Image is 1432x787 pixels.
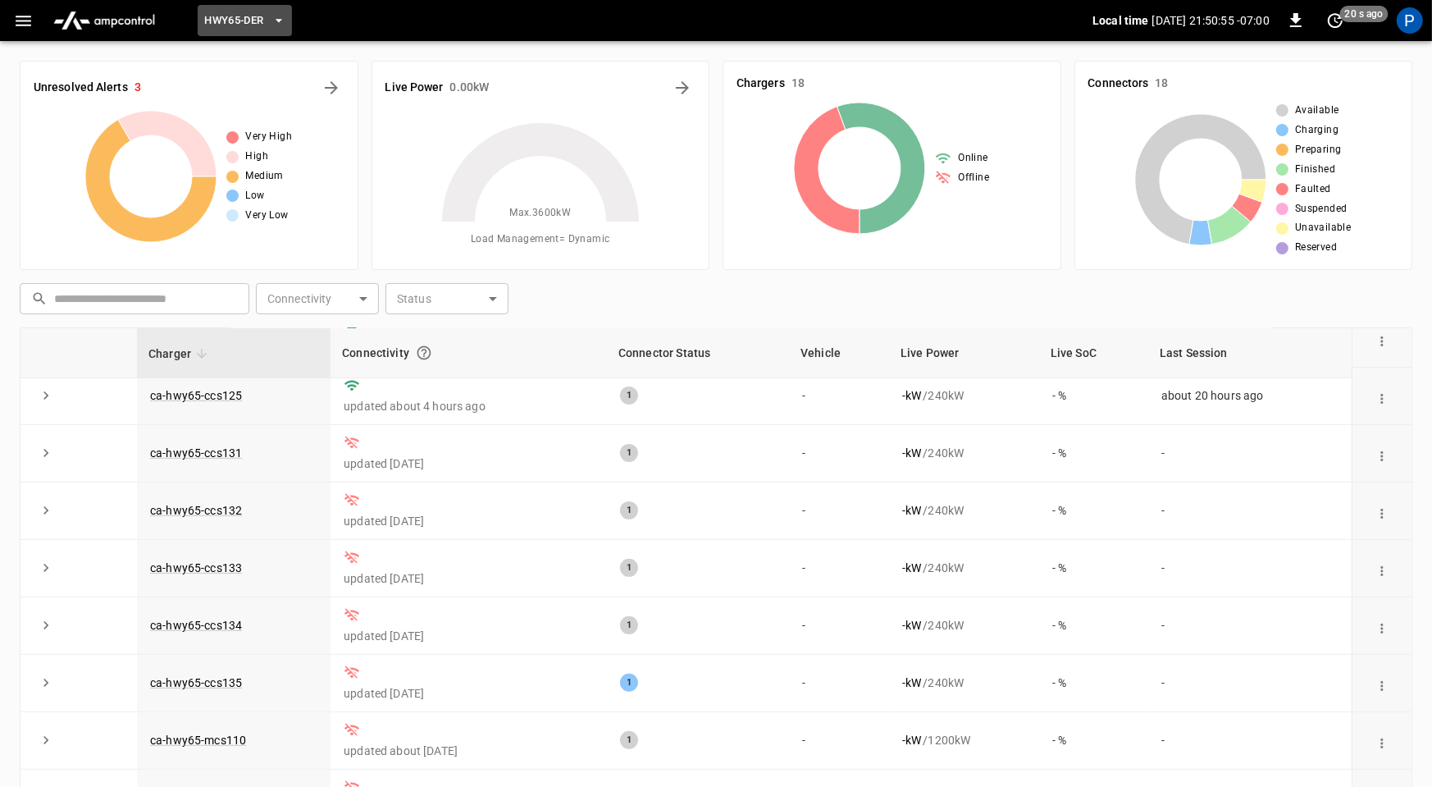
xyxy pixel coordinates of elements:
[198,5,291,37] button: HWY65-DER
[34,670,58,695] button: expand row
[789,597,889,655] td: -
[1039,483,1148,540] td: - %
[1295,103,1339,119] span: Available
[620,387,638,405] div: 1
[1148,328,1352,378] th: Last Session
[607,328,789,378] th: Connector Status
[344,398,594,414] p: updated about 4 hours ago
[150,389,242,402] a: ca-hwy65-ccs125
[1295,122,1339,139] span: Charging
[1370,675,1393,691] div: action cell options
[34,441,58,465] button: expand row
[902,617,1026,634] div: / 240 kW
[1039,540,1148,597] td: - %
[1039,425,1148,483] td: - %
[737,75,785,93] h6: Chargers
[902,445,1026,461] div: / 240 kW
[1092,12,1149,29] p: Local time
[902,732,921,748] p: - kW
[344,513,594,529] p: updated [DATE]
[1370,732,1393,748] div: action cell options
[1370,617,1393,634] div: action cell options
[318,75,344,101] button: All Alerts
[791,75,805,93] h6: 18
[1148,425,1352,483] td: -
[1148,597,1352,655] td: -
[1295,162,1335,178] span: Finished
[789,540,889,597] td: -
[620,674,638,692] div: 1
[1088,75,1149,93] h6: Connectors
[34,728,58,753] button: expand row
[1295,201,1348,217] span: Suspended
[245,149,268,165] span: High
[902,502,921,519] p: - kW
[34,498,58,523] button: expand row
[902,617,921,634] p: - kW
[34,556,58,580] button: expand row
[1370,502,1393,519] div: action cell options
[620,444,638,462] div: 1
[902,502,1026,519] div: / 240 kW
[450,79,490,97] h6: 0.00 kW
[204,11,263,30] span: HWY65-DER
[34,613,58,638] button: expand row
[620,501,638,519] div: 1
[889,328,1039,378] th: Live Power
[902,387,921,404] p: - kW
[1295,240,1337,256] span: Reserved
[1039,328,1148,378] th: Live SoC
[1148,540,1352,597] td: -
[1397,7,1423,34] div: profile-icon
[150,734,246,747] a: ca-hwy65-mcs110
[620,559,638,577] div: 1
[1370,387,1393,404] div: action cell options
[1295,142,1342,158] span: Preparing
[509,205,571,222] span: Max. 3600 kW
[245,129,292,145] span: Very High
[150,446,242,460] a: ca-hwy65-ccs131
[789,655,889,712] td: -
[902,732,1026,748] div: / 1200 kW
[620,731,638,749] div: 1
[1295,181,1331,198] span: Faulted
[902,560,1026,576] div: / 240 kW
[471,231,610,248] span: Load Management = Dynamic
[1156,75,1169,93] h6: 18
[1370,330,1393,346] div: action cell options
[789,328,889,378] th: Vehicle
[245,208,288,224] span: Very Low
[958,170,989,186] span: Offline
[409,338,439,368] button: Connection between the charger and our software.
[1039,712,1148,770] td: - %
[344,743,594,759] p: updated about [DATE]
[135,79,141,97] h6: 3
[789,368,889,425] td: -
[1148,483,1352,540] td: -
[902,675,1026,691] div: / 240 kW
[620,616,638,634] div: 1
[344,685,594,702] p: updated [DATE]
[1148,655,1352,712] td: -
[245,168,283,185] span: Medium
[47,5,162,36] img: ampcontrol.io logo
[245,188,264,204] span: Low
[1152,12,1270,29] p: [DATE] 21:50:55 -07:00
[150,561,242,574] a: ca-hwy65-ccs133
[150,504,242,517] a: ca-hwy65-ccs132
[1370,560,1393,576] div: action cell options
[150,619,242,632] a: ca-hwy65-ccs134
[150,676,242,689] a: ca-hwy65-ccs135
[902,387,1026,404] div: / 240 kW
[789,712,889,770] td: -
[669,75,695,101] button: Energy Overview
[1039,368,1148,425] td: - %
[148,344,212,364] span: Charger
[1322,7,1348,34] button: set refresh interval
[1039,597,1148,655] td: - %
[1370,445,1393,461] div: action cell options
[958,150,987,167] span: Online
[1340,6,1389,22] span: 20 s ago
[1148,368,1352,425] td: about 20 hours ago
[1295,220,1351,236] span: Unavailable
